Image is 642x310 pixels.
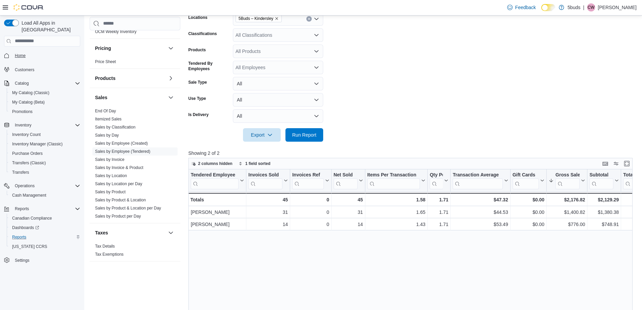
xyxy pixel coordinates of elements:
[12,79,31,87] button: Catalog
[12,141,63,147] span: Inventory Manager (Classic)
[9,108,35,116] a: Promotions
[15,183,35,189] span: Operations
[188,31,217,36] label: Classifications
[95,229,165,236] button: Taxes
[549,208,585,216] div: $1,400.82
[12,182,80,190] span: Operations
[95,165,143,170] span: Sales by Invoice & Product
[612,160,620,168] button: Display options
[95,244,115,249] a: Tax Details
[167,93,175,102] button: Sales
[7,168,83,177] button: Transfers
[15,122,31,128] span: Inventory
[95,189,126,195] span: Sales by Product
[7,130,83,139] button: Inventory Count
[568,3,580,11] p: 5buds
[598,3,637,11] p: [PERSON_NAME]
[1,120,83,130] button: Inventory
[188,47,206,53] label: Products
[430,172,443,189] div: Qty Per Transaction
[333,172,357,178] div: Net Sold
[453,172,508,189] button: Transaction Average
[275,17,279,21] button: Remove 5Buds – Kindersley from selection in this group
[9,149,80,158] span: Purchase Orders
[236,15,282,22] span: 5Buds – Kindersley
[512,172,539,178] div: Gift Cards
[12,244,47,249] span: [US_STATE] CCRS
[233,93,323,107] button: All
[555,172,580,178] div: Gross Sales
[236,160,273,168] button: 1 field sorted
[95,124,135,130] span: Sales by Classification
[95,116,122,122] span: Itemized Sales
[95,229,108,236] h3: Taxes
[12,256,80,264] span: Settings
[7,214,83,223] button: Canadian Compliance
[9,214,80,222] span: Canadian Compliance
[12,225,39,230] span: Dashboards
[314,16,319,22] button: Open list of options
[367,208,426,216] div: 1.65
[12,79,80,87] span: Catalog
[95,133,119,138] a: Sales by Day
[248,220,288,228] div: 14
[95,109,116,113] a: End Of Day
[95,29,136,34] a: OCM Weekly Inventory
[95,125,135,130] a: Sales by Classification
[167,229,175,237] button: Taxes
[12,234,26,240] span: Reports
[7,97,83,107] button: My Catalog (Beta)
[198,161,233,166] span: 2 columns hidden
[188,80,207,85] label: Sale Type
[12,205,32,213] button: Reports
[90,242,180,261] div: Taxes
[588,3,594,11] span: CW
[9,98,80,106] span: My Catalog (Beta)
[1,204,83,214] button: Reports
[95,108,116,114] span: End Of Day
[233,109,323,123] button: All
[292,196,329,204] div: 0
[95,181,142,186] a: Sales by Location per Day
[15,206,29,212] span: Reports
[95,205,161,211] span: Sales by Product & Location per Day
[549,172,585,189] button: Gross Sales
[306,16,312,22] button: Clear input
[4,48,80,283] nav: Complex example
[191,172,239,189] div: Tendered Employee
[12,151,43,156] span: Purchase Orders
[190,196,244,204] div: Totals
[623,160,631,168] button: Enter fullscreen
[9,191,49,199] a: Cash Management
[541,4,555,11] input: Dark Mode
[7,158,83,168] button: Transfers (Classic)
[589,208,619,216] div: $1,380.38
[292,172,324,178] div: Invoices Ref
[95,173,127,178] span: Sales by Location
[314,65,319,70] button: Open list of options
[9,224,80,232] span: Dashboards
[15,81,29,86] span: Catalog
[9,214,55,222] a: Canadian Compliance
[453,196,508,204] div: $47.32
[95,198,146,202] a: Sales by Product & Location
[589,172,613,189] div: Subtotal
[9,159,49,167] a: Transfers (Classic)
[601,160,609,168] button: Keyboard shortcuts
[292,220,329,228] div: 0
[9,89,80,97] span: My Catalog (Classic)
[367,172,420,178] div: Items Per Transaction
[12,193,46,198] span: Cash Management
[7,242,83,251] button: [US_STATE] CCRS
[292,208,329,216] div: 0
[12,65,80,74] span: Customers
[9,131,80,139] span: Inventory Count
[333,196,363,204] div: 45
[555,172,580,189] div: Gross Sales
[589,196,619,204] div: $2,129.29
[95,214,141,219] a: Sales by Product per Day
[12,121,80,129] span: Inventory
[9,140,80,148] span: Inventory Manager (Classic)
[453,220,508,228] div: $53.49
